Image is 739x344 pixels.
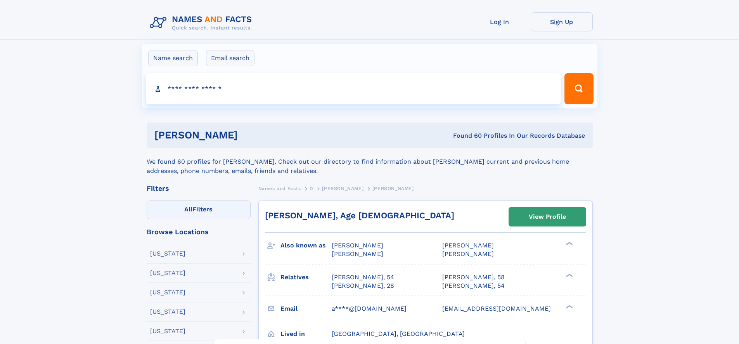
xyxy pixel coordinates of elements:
img: Logo Names and Facts [147,12,258,33]
label: Email search [206,50,254,66]
span: [PERSON_NAME] [332,250,383,258]
a: [PERSON_NAME], 54 [442,282,505,290]
span: [PERSON_NAME] [442,250,494,258]
a: [PERSON_NAME], 28 [332,282,394,290]
label: Name search [148,50,198,66]
div: We found 60 profiles for [PERSON_NAME]. Check out our directory to find information about [PERSON... [147,148,593,176]
span: [GEOGRAPHIC_DATA], [GEOGRAPHIC_DATA] [332,330,465,337]
span: [EMAIL_ADDRESS][DOMAIN_NAME] [442,305,551,312]
span: All [184,206,192,213]
div: View Profile [529,208,566,226]
div: Browse Locations [147,228,251,235]
div: ❯ [564,241,573,246]
h3: Lived in [280,327,332,341]
div: [US_STATE] [150,289,185,296]
div: [US_STATE] [150,328,185,334]
a: [PERSON_NAME], 54 [332,273,394,282]
span: [PERSON_NAME] [372,186,414,191]
h1: [PERSON_NAME] [154,130,346,140]
span: D [310,186,313,191]
a: Names and Facts [258,183,301,193]
span: [PERSON_NAME] [332,242,383,249]
div: [US_STATE] [150,270,185,276]
button: Search Button [564,73,593,104]
h3: Relatives [280,271,332,284]
div: ❯ [564,304,573,309]
span: [PERSON_NAME] [322,186,363,191]
a: [PERSON_NAME], Age [DEMOGRAPHIC_DATA] [265,211,454,220]
a: D [310,183,313,193]
a: [PERSON_NAME], 58 [442,273,505,282]
a: View Profile [509,207,586,226]
a: Sign Up [531,12,593,31]
label: Filters [147,201,251,219]
div: ❯ [564,273,573,278]
a: [PERSON_NAME] [322,183,363,193]
span: [PERSON_NAME] [442,242,494,249]
div: Filters [147,185,251,192]
div: Found 60 Profiles In Our Records Database [345,131,585,140]
h3: Email [280,302,332,315]
div: [US_STATE] [150,251,185,257]
a: Log In [469,12,531,31]
h3: Also known as [280,239,332,252]
div: [US_STATE] [150,309,185,315]
input: search input [146,73,561,104]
